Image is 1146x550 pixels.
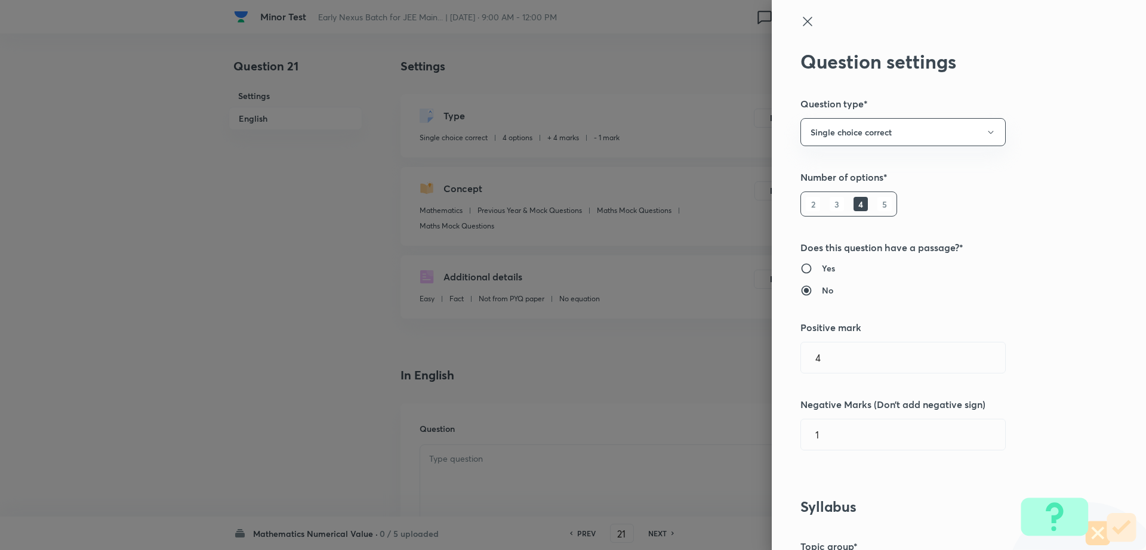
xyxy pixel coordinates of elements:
[806,197,820,211] h6: 2
[800,320,1077,335] h5: Positive mark
[801,342,1005,373] input: Positive marks
[800,240,1077,255] h5: Does this question have a passage?*
[854,197,868,211] h6: 4
[800,97,1077,111] h5: Question type*
[822,284,833,296] h6: No
[800,170,1077,184] h5: Number of options*
[800,118,1006,146] button: Single choice correct
[830,197,844,211] h6: 3
[800,397,1077,412] h5: Negative Marks (Don’t add negative sign)
[822,262,835,274] h6: Yes
[800,498,1077,515] h3: Syllabus
[800,50,1077,73] h2: Question settings
[877,197,892,211] h6: 5
[801,419,1005,450] input: Negative marks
